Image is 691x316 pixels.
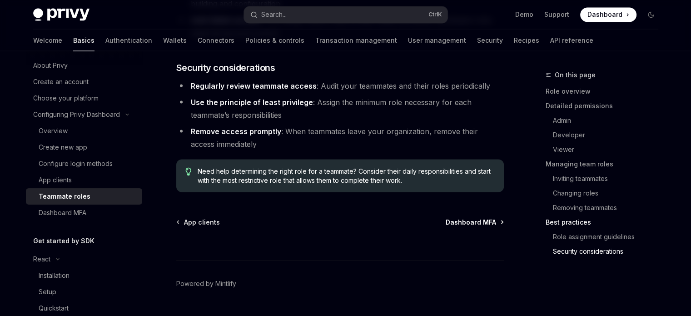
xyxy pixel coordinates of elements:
a: Developer [553,127,666,142]
li: : Assign the minimum role necessary for each teammate’s responsibilities [176,95,504,121]
a: Best practices [546,215,666,229]
a: Dashboard [580,7,636,22]
a: Role overview [546,84,666,98]
a: Demo [515,10,533,19]
a: Teammate roles [26,188,142,205]
a: About Privy [26,57,142,74]
div: Search... [261,9,287,20]
div: Setup [39,286,56,297]
span: Security considerations [176,61,275,74]
a: API reference [550,29,593,51]
a: Basics [73,29,94,51]
a: Setup [26,284,142,300]
div: Teammate roles [39,191,90,202]
a: Choose your platform [26,90,142,106]
a: User management [408,29,466,51]
div: Overview [39,125,68,136]
div: Choose your platform [33,93,99,104]
a: Create new app [26,139,142,155]
a: Changing roles [553,186,666,200]
a: Configure login methods [26,155,142,172]
a: Policies & controls [245,29,304,51]
a: Recipes [514,29,539,51]
div: Configuring Privy Dashboard [33,109,120,120]
a: Authentication [105,29,152,51]
h5: Get started by SDK [33,236,94,246]
a: Overview [26,123,142,139]
a: Security considerations [553,244,666,258]
div: Installation [39,270,70,281]
span: App clients [184,217,220,226]
a: Support [544,10,569,19]
a: Dashboard MFA [446,217,503,226]
a: Welcome [33,29,62,51]
span: On this page [555,69,596,80]
img: dark logo [33,8,89,21]
span: Ctrl K [428,11,442,18]
button: Toggle dark mode [644,7,658,22]
div: Create an account [33,76,89,87]
div: React [33,254,50,265]
a: Removing teammates [553,200,666,215]
button: Search...CtrlK [244,6,447,23]
span: Need help determining the right role for a teammate? Consider their daily responsibilities and st... [198,166,494,185]
div: Configure login methods [39,158,113,169]
div: Create new app [39,142,87,153]
strong: Regularly review teammate access [191,81,317,90]
a: Viewer [553,142,666,156]
svg: Tip [185,167,192,176]
a: Managing team roles [546,156,666,171]
a: Transaction management [315,29,397,51]
div: Dashboard MFA [39,207,86,218]
a: Admin [553,113,666,127]
a: Security [477,29,503,51]
div: About Privy [33,60,68,71]
li: : Audit your teammates and their roles periodically [176,79,504,92]
div: Quickstart [39,303,69,314]
strong: Remove access promptly [191,126,281,135]
span: Dashboard [587,10,622,19]
a: Role assignment guidelines [553,229,666,244]
span: Dashboard MFA [446,217,496,226]
a: Powered by Mintlify [176,279,236,288]
a: Inviting teammates [553,171,666,186]
a: Detailed permissions [546,98,666,113]
a: App clients [26,172,142,188]
a: Wallets [163,29,187,51]
li: : When teammates leave your organization, remove their access immediately [176,125,504,150]
strong: Use the principle of least privilege [191,97,313,106]
a: Installation [26,267,142,284]
div: App clients [39,175,72,186]
a: Create an account [26,74,142,90]
a: Connectors [198,29,234,51]
a: Dashboard MFA [26,205,142,221]
a: App clients [177,217,220,226]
